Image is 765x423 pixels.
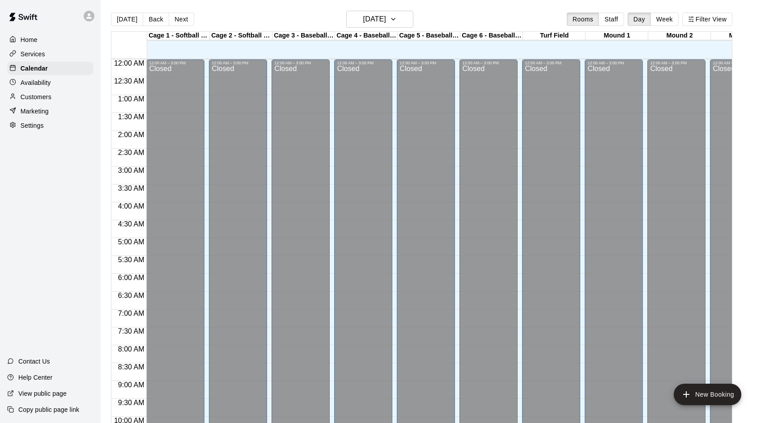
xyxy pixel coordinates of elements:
[21,92,51,101] p: Customers
[116,399,147,406] span: 9:30 AM
[18,357,50,366] p: Contact Us
[116,363,147,371] span: 8:30 AM
[648,32,711,40] div: Mound 2
[567,13,599,26] button: Rooms
[650,13,679,26] button: Week
[7,105,93,118] a: Marketing
[586,32,648,40] div: Mound 1
[143,13,169,26] button: Back
[21,121,44,130] p: Settings
[674,384,741,405] button: add
[682,13,732,26] button: Filter View
[210,32,272,40] div: Cage 2 - Softball (Triple Play)
[462,61,515,65] div: 12:00 AM – 3:00 PM
[111,13,143,26] button: [DATE]
[523,32,586,40] div: Turf Field
[147,32,210,40] div: Cage 1 - Softball (Hack Attack)
[116,113,147,121] span: 1:30 AM
[398,32,460,40] div: Cage 5 - Baseball (HitTrax)
[212,61,264,65] div: 12:00 AM – 3:00 PM
[7,33,93,46] a: Home
[21,50,45,59] p: Services
[116,149,147,156] span: 2:30 AM
[116,202,147,210] span: 4:00 AM
[116,95,147,103] span: 1:00 AM
[116,381,147,389] span: 9:00 AM
[337,61,390,65] div: 12:00 AM – 3:00 PM
[21,107,49,116] p: Marketing
[169,13,194,26] button: Next
[525,61,578,65] div: 12:00 AM – 3:00 PM
[272,32,335,40] div: Cage 3 - Baseball (Triple Play)
[116,184,147,192] span: 3:30 AM
[21,78,51,87] p: Availability
[116,274,147,281] span: 6:00 AM
[7,76,93,89] a: Availability
[116,256,147,264] span: 5:30 AM
[18,373,52,382] p: Help Center
[599,13,624,26] button: Staff
[335,32,398,40] div: Cage 4 - Baseball (Triple Play)
[116,310,147,317] span: 7:00 AM
[7,90,93,104] a: Customers
[7,119,93,132] a: Settings
[18,405,79,414] p: Copy public page link
[116,345,147,353] span: 8:00 AM
[274,61,327,65] div: 12:00 AM – 3:00 PM
[116,327,147,335] span: 7:30 AM
[112,77,147,85] span: 12:30 AM
[116,131,147,138] span: 2:00 AM
[112,59,147,67] span: 12:00 AM
[346,11,413,28] button: [DATE]
[116,292,147,299] span: 6:30 AM
[650,61,703,65] div: 12:00 AM – 3:00 PM
[363,13,386,25] h6: [DATE]
[149,61,202,65] div: 12:00 AM – 3:00 PM
[21,64,48,73] p: Calendar
[628,13,651,26] button: Day
[460,32,523,40] div: Cage 6 - Baseball (Hack Attack Hand-fed Machine)
[7,62,93,75] a: Calendar
[21,35,38,44] p: Home
[399,61,452,65] div: 12:00 AM – 3:00 PM
[18,389,67,398] p: View public page
[116,167,147,174] span: 3:00 AM
[116,238,147,246] span: 5:00 AM
[7,47,93,61] a: Services
[587,61,640,65] div: 12:00 AM – 3:00 PM
[116,220,147,228] span: 4:30 AM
